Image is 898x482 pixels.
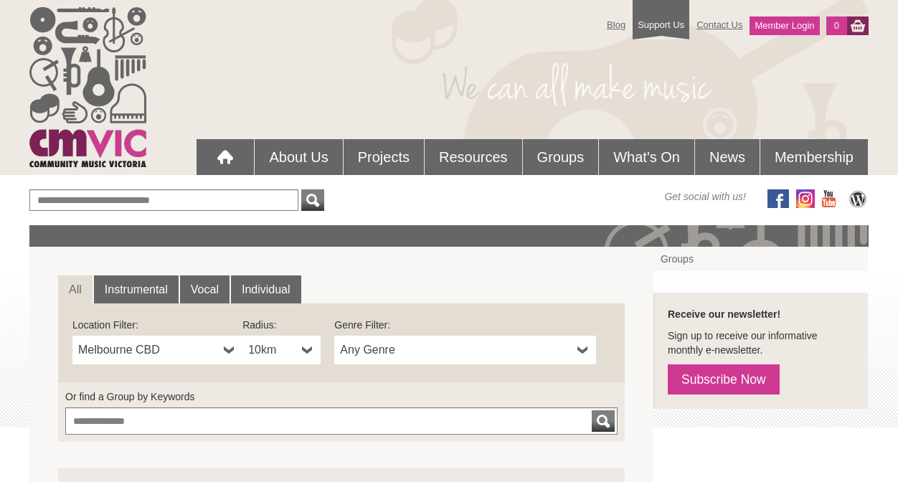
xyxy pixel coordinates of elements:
a: Blog [600,12,633,37]
label: Radius: [242,318,321,332]
a: Groups [523,139,599,175]
a: 10km [242,336,321,364]
a: Projects [344,139,424,175]
a: Member Login [750,16,819,35]
a: What's On [599,139,694,175]
label: Location Filter: [72,318,242,332]
p: Sign up to receive our informative monthly e-newsletter. [668,329,854,357]
img: icon-instagram.png [796,189,815,208]
a: Melbourne CBD [72,336,242,364]
span: 10km [248,341,296,359]
a: All [58,275,93,304]
label: Genre Filter: [334,318,596,332]
span: Get social with us! [664,189,746,204]
a: Membership [760,139,868,175]
img: CMVic Blog [847,189,869,208]
a: Any Genre [334,336,596,364]
a: Resources [425,139,522,175]
a: Individual [231,275,301,304]
img: cmvic_logo.png [29,7,146,167]
label: Or find a Group by Keywords [65,389,618,404]
a: About Us [255,139,342,175]
span: Any Genre [340,341,572,359]
a: 0 [826,16,847,35]
a: News [695,139,760,175]
a: Subscribe Now [668,364,780,394]
a: Groups [653,247,868,271]
a: Contact Us [689,12,750,37]
span: Melbourne CBD [78,341,218,359]
strong: Receive our newsletter! [668,308,780,320]
a: Vocal [180,275,230,304]
a: Instrumental [94,275,179,304]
